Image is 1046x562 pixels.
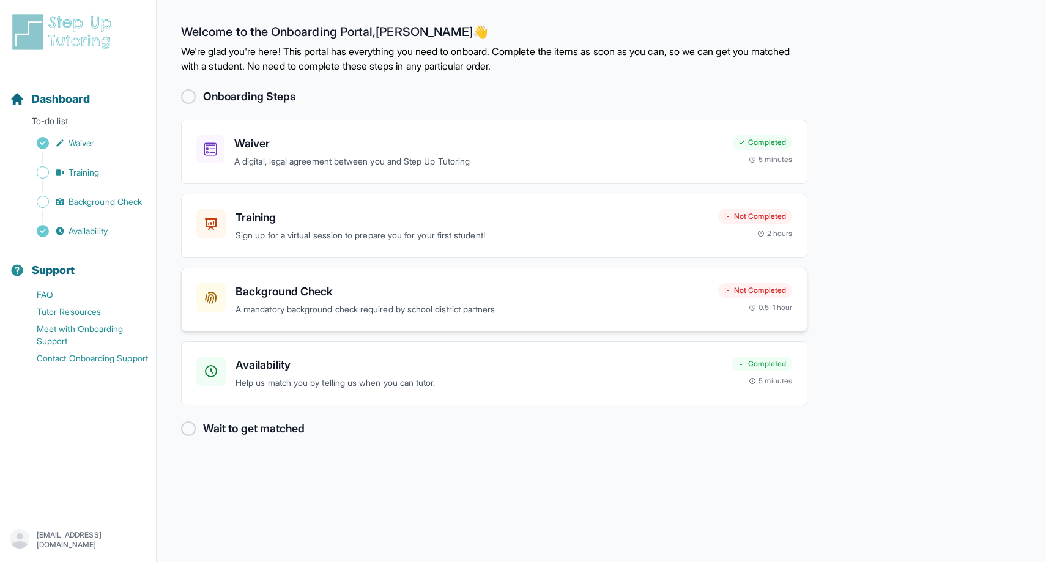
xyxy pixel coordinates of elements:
[69,225,108,237] span: Availability
[749,303,792,312] div: 0.5-1 hour
[236,209,708,226] h3: Training
[718,209,792,224] div: Not Completed
[732,357,792,371] div: Completed
[234,155,722,169] p: A digital, legal agreement between you and Step Up Tutoring
[10,320,156,350] a: Meet with Onboarding Support
[10,164,156,181] a: Training
[234,135,722,152] h3: Waiver
[10,135,156,152] a: Waiver
[236,376,722,390] p: Help us match you by telling us when you can tutor.
[10,286,156,303] a: FAQ
[757,229,793,238] div: 2 hours
[181,120,807,184] a: WaiverA digital, legal agreement between you and Step Up TutoringCompleted5 minutes
[236,283,708,300] h3: Background Check
[69,137,94,149] span: Waiver
[203,88,295,105] h2: Onboarding Steps
[236,303,708,317] p: A mandatory background check required by school district partners
[69,196,142,208] span: Background Check
[718,283,792,298] div: Not Completed
[10,350,156,367] a: Contact Onboarding Support
[10,529,146,551] button: [EMAIL_ADDRESS][DOMAIN_NAME]
[181,24,807,44] h2: Welcome to the Onboarding Portal, [PERSON_NAME] 👋
[181,44,807,73] p: We're glad you're here! This portal has everything you need to onboard. Complete the items as soo...
[10,223,156,240] a: Availability
[236,229,708,243] p: Sign up for a virtual session to prepare you for your first student!
[10,12,119,51] img: logo
[732,135,792,150] div: Completed
[10,91,90,108] a: Dashboard
[10,303,156,320] a: Tutor Resources
[10,193,156,210] a: Background Check
[37,530,146,550] p: [EMAIL_ADDRESS][DOMAIN_NAME]
[32,262,75,279] span: Support
[32,91,90,108] span: Dashboard
[181,341,807,405] a: AvailabilityHelp us match you by telling us when you can tutor.Completed5 minutes
[181,268,807,332] a: Background CheckA mandatory background check required by school district partnersNot Completed0.5...
[203,420,305,437] h2: Wait to get matched
[236,357,722,374] h3: Availability
[749,376,792,386] div: 5 minutes
[181,194,807,258] a: TrainingSign up for a virtual session to prepare you for your first student!Not Completed2 hours
[5,115,151,132] p: To-do list
[69,166,100,179] span: Training
[749,155,792,165] div: 5 minutes
[5,242,151,284] button: Support
[5,71,151,113] button: Dashboard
